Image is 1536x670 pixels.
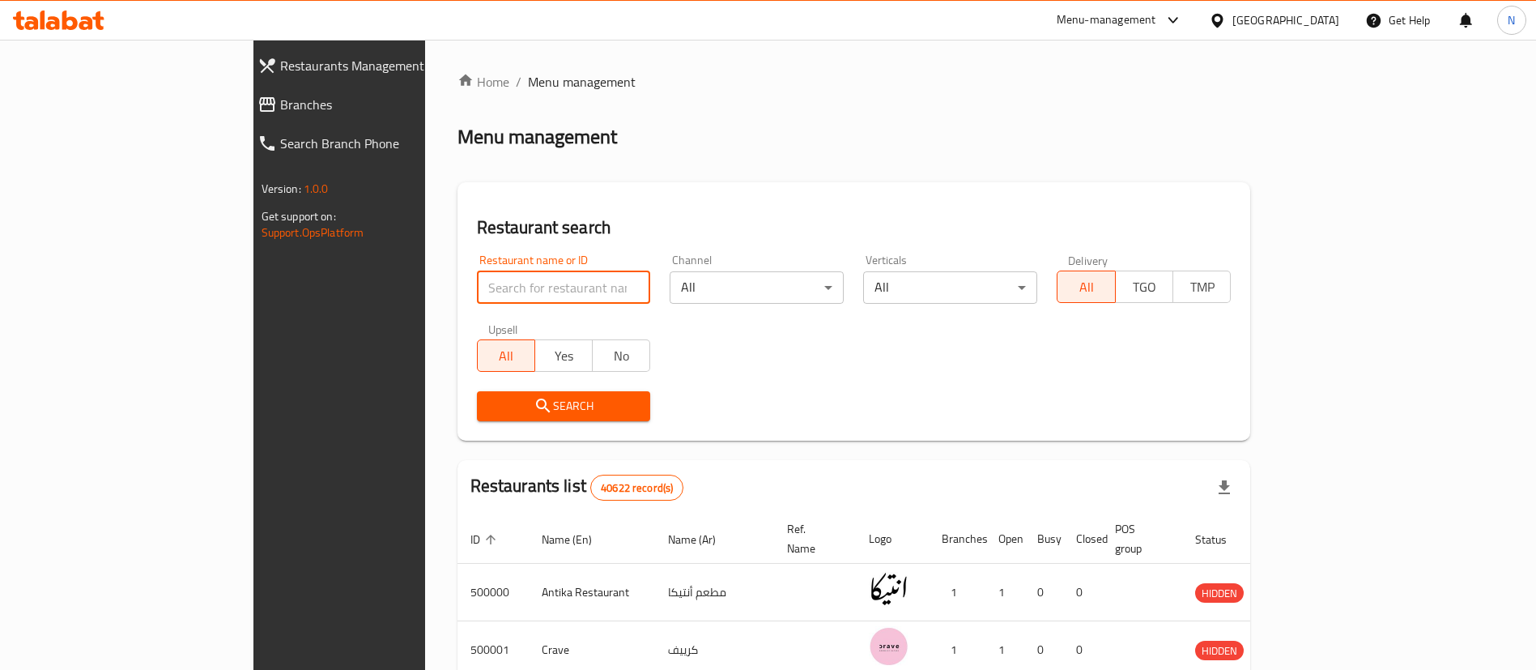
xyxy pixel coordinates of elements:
th: Branches [929,514,985,564]
div: [GEOGRAPHIC_DATA] [1232,11,1339,29]
td: 0 [1024,564,1063,621]
span: 40622 record(s) [591,480,683,496]
div: HIDDEN [1195,641,1244,660]
input: Search for restaurant name or ID.. [477,271,651,304]
td: مطعم أنتيكا [655,564,774,621]
div: All [863,271,1037,304]
nav: breadcrumb [457,72,1251,92]
span: Name (En) [542,530,613,549]
span: Restaurants Management [280,56,497,75]
span: HIDDEN [1195,584,1244,603]
span: Yes [542,344,586,368]
th: Logo [856,514,929,564]
span: 1.0.0 [304,178,329,199]
a: Branches [245,85,510,124]
img: Crave [869,626,909,667]
span: Branches [280,95,497,114]
span: HIDDEN [1195,642,1244,660]
span: POS group [1115,519,1163,558]
button: Yes [534,339,593,372]
span: Name (Ar) [668,530,737,549]
span: All [1064,275,1108,299]
span: Version: [262,178,301,199]
a: Search Branch Phone [245,124,510,163]
div: HIDDEN [1195,583,1244,603]
th: Closed [1063,514,1102,564]
span: TMP [1180,275,1224,299]
div: Total records count [590,475,683,501]
label: Delivery [1068,254,1108,266]
button: All [477,339,535,372]
h2: Restaurant search [477,216,1232,240]
span: No [599,344,644,368]
span: Ref. Name [787,519,836,558]
button: TMP [1172,271,1231,303]
span: Search [490,396,638,416]
td: 1 [985,564,1024,621]
span: Search Branch Phone [280,134,497,153]
button: No [592,339,650,372]
th: Busy [1024,514,1063,564]
button: Search [477,391,651,421]
span: All [484,344,529,368]
a: Restaurants Management [245,46,510,85]
td: 1 [929,564,985,621]
span: TGO [1122,275,1167,299]
a: Support.OpsPlatform [262,222,364,243]
span: ID [470,530,501,549]
span: Get support on: [262,206,336,227]
h2: Menu management [457,124,617,150]
label: Upsell [488,323,518,335]
li: / [516,72,521,92]
button: All [1057,271,1115,303]
div: Export file [1205,468,1244,507]
img: Antika Restaurant [869,569,909,609]
th: Open [985,514,1024,564]
td: 0 [1063,564,1102,621]
td: Antika Restaurant [529,564,655,621]
div: Menu-management [1057,11,1156,30]
span: N [1508,11,1515,29]
h2: Restaurants list [470,474,684,501]
div: All [670,271,844,304]
span: Status [1195,530,1248,549]
span: Menu management [528,72,636,92]
button: TGO [1115,271,1173,303]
